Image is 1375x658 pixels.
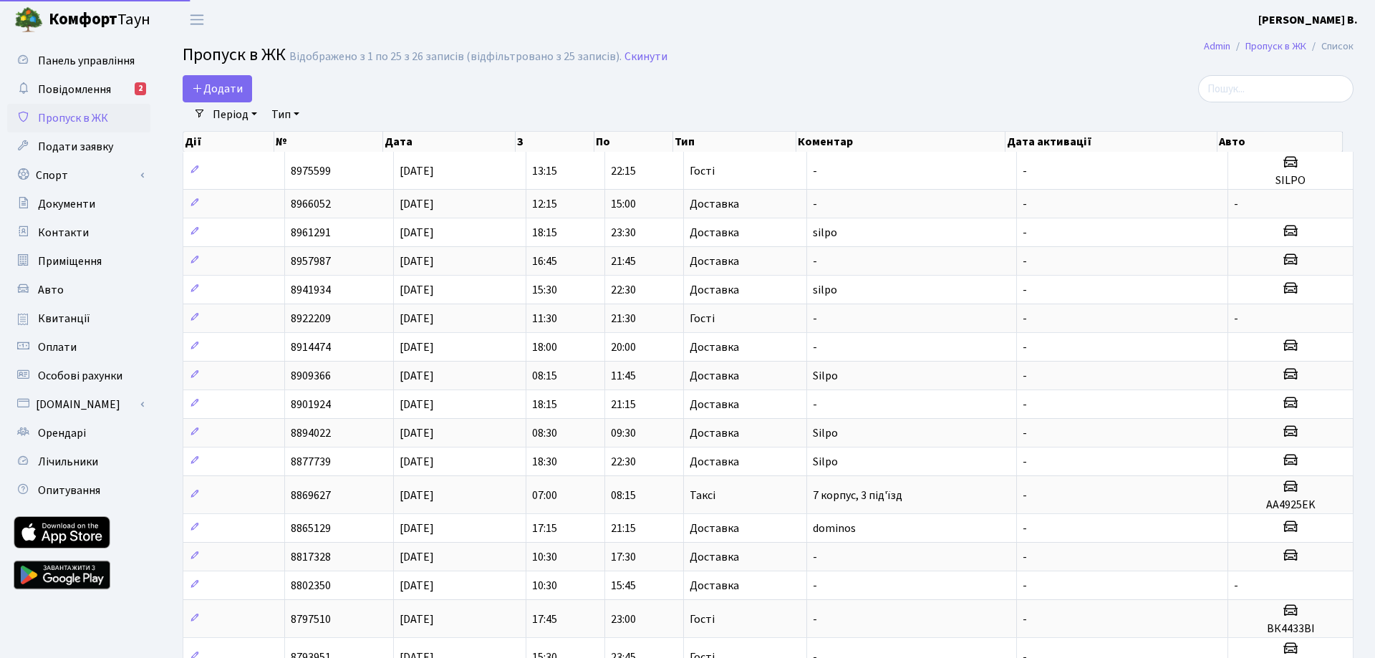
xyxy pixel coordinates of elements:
span: - [1023,578,1027,594]
span: - [1023,454,1027,470]
span: - [1023,225,1027,241]
a: Період [207,102,263,127]
span: 15:45 [611,578,636,594]
a: Скинути [624,50,667,64]
span: - [813,253,817,269]
span: 8802350 [291,578,331,594]
a: Оплати [7,333,150,362]
span: 10:30 [532,578,557,594]
span: 8941934 [291,282,331,298]
span: Silpo [813,368,838,384]
span: - [1023,368,1027,384]
th: Дії [183,132,274,152]
span: Панель управління [38,53,135,69]
span: - [813,339,817,355]
th: Дата [383,132,516,152]
span: Квитанції [38,311,90,326]
span: 17:45 [532,611,557,627]
span: 23:30 [611,225,636,241]
li: Список [1306,39,1354,54]
span: Доставка [690,256,739,267]
span: 12:15 [532,196,557,212]
span: [DATE] [400,611,434,627]
span: 08:15 [611,488,636,503]
span: [DATE] [400,339,434,355]
th: По [594,132,673,152]
th: № [274,132,383,152]
span: Опитування [38,483,100,498]
span: 11:30 [532,311,557,326]
span: Silpo [813,454,838,470]
span: Silpo [813,425,838,441]
th: Авто [1217,132,1343,152]
a: Квитанції [7,304,150,333]
span: 21:30 [611,311,636,326]
th: Коментар [796,132,1006,152]
span: 8957987 [291,253,331,269]
h5: SILPO [1234,174,1347,188]
span: - [813,163,817,179]
th: Тип [673,132,796,152]
a: Подати заявку [7,132,150,161]
span: 10:30 [532,549,557,565]
span: 8975599 [291,163,331,179]
span: 8877739 [291,454,331,470]
a: Повідомлення2 [7,75,150,104]
span: Доставка [690,370,739,382]
span: 8901924 [291,397,331,412]
span: 21:15 [611,397,636,412]
span: 21:15 [611,521,636,536]
span: 17:15 [532,521,557,536]
span: - [1023,521,1027,536]
a: Спорт [7,161,150,190]
span: - [813,549,817,565]
span: - [813,578,817,594]
span: [DATE] [400,163,434,179]
span: 16:45 [532,253,557,269]
span: 8865129 [291,521,331,536]
span: silpo [813,225,837,241]
b: [PERSON_NAME] В. [1258,12,1358,28]
span: 8914474 [291,339,331,355]
span: [DATE] [400,282,434,298]
span: Доставка [690,551,739,563]
span: Гості [690,313,715,324]
span: Лічильники [38,454,98,470]
span: 20:00 [611,339,636,355]
span: Оплати [38,339,77,355]
span: [DATE] [400,488,434,503]
span: 7 корпус, 3 під'їзд [813,488,902,503]
span: [DATE] [400,225,434,241]
th: Дата активації [1005,132,1217,152]
span: - [1023,425,1027,441]
a: Admin [1204,39,1230,54]
span: Пропуск в ЖК [183,42,286,67]
span: Доставка [690,456,739,468]
a: Орендарі [7,419,150,447]
span: 18:15 [532,397,557,412]
span: [DATE] [400,253,434,269]
span: Доставка [690,427,739,439]
input: Пошук... [1198,75,1354,102]
span: 18:15 [532,225,557,241]
span: - [1023,311,1027,326]
button: Переключити навігацію [179,8,215,32]
span: [DATE] [400,454,434,470]
span: Доставка [690,227,739,238]
span: - [813,196,817,212]
nav: breadcrumb [1182,32,1375,62]
b: Комфорт [49,8,117,31]
span: 8817328 [291,549,331,565]
span: [DATE] [400,425,434,441]
img: logo.png [14,6,43,34]
span: [DATE] [400,368,434,384]
span: [DATE] [400,196,434,212]
span: - [1023,163,1027,179]
span: Пропуск в ЖК [38,110,108,126]
span: Доставка [690,399,739,410]
span: Подати заявку [38,139,113,155]
span: Орендарі [38,425,86,441]
span: 8909366 [291,368,331,384]
a: Приміщення [7,247,150,276]
span: - [1023,196,1027,212]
